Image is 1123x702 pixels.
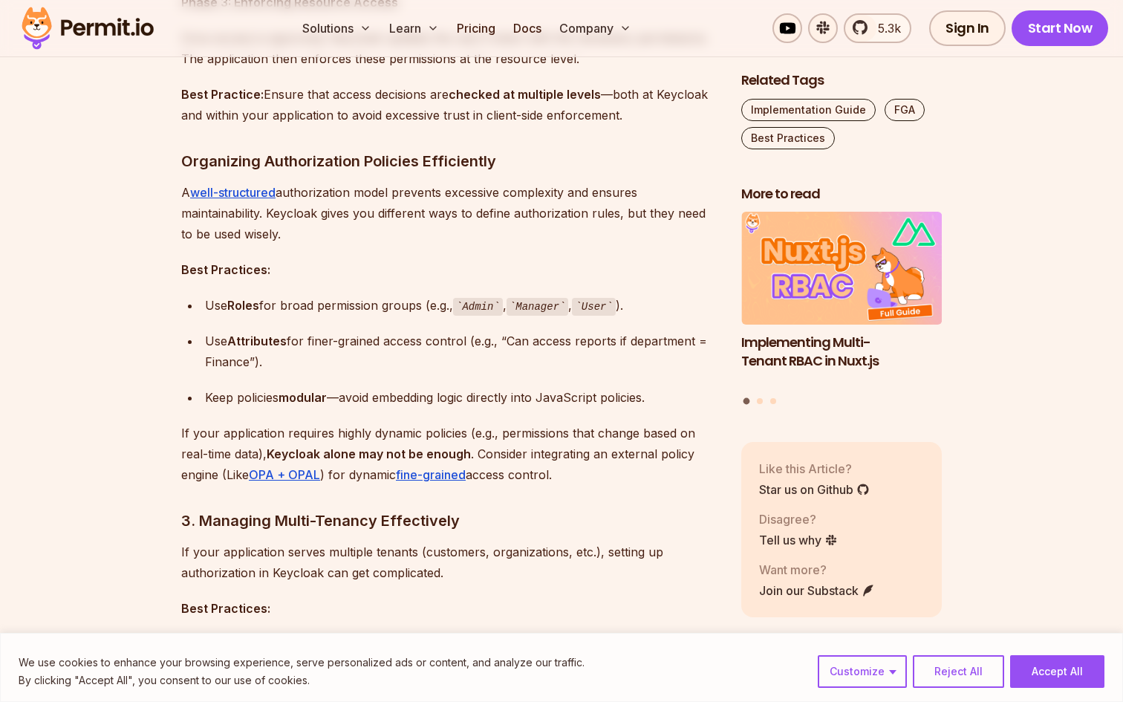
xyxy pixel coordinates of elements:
[553,13,637,43] button: Company
[741,334,942,371] h3: Implementing Multi-Tenant RBAC in Nuxt.js
[181,262,270,277] strong: Best Practices:
[249,467,320,482] a: OPA + OPAL
[741,212,942,407] div: Posts
[818,655,907,688] button: Customize
[507,298,569,316] code: Manager
[759,531,838,549] a: Tell us why
[396,467,466,482] a: fine-grained
[181,84,717,126] p: Ensure that access decisions are —both at Keycloak and within your application to avoid excessive...
[759,561,875,579] p: Want more?
[869,19,901,37] span: 5.3k
[844,13,911,43] a: 5.3k
[383,13,445,43] button: Learn
[181,542,717,583] p: If your application serves multiple tenants (customers, organizations, etc.), setting up authoriz...
[449,87,601,102] strong: checked at multiple levels
[19,654,585,672] p: We use cookies to enhance your browsing experience, serve personalized ads or content, and analyz...
[929,10,1006,46] a: Sign In
[19,672,585,689] p: By clicking "Accept All", you consent to our use of cookies.
[572,298,615,316] code: User
[181,601,270,616] strong: Best Practices:
[181,509,717,533] h3: 3. Managing Multi-Tenancy Effectively
[757,398,763,404] button: Go to slide 2
[759,460,870,478] p: Like this Article?
[181,423,717,485] p: If your application requires highly dynamic policies (e.g., permissions that change based on real...
[1010,655,1104,688] button: Accept All
[267,446,471,461] strong: Keycloak alone may not be enough
[741,212,942,325] img: Implementing Multi-Tenant RBAC in Nuxt.js
[181,149,717,173] h3: Organizing Authorization Policies Efficiently
[451,13,501,43] a: Pricing
[759,582,875,599] a: Join our Substack
[743,398,750,405] button: Go to slide 1
[181,182,717,244] p: A authorization model prevents excessive complexity and ensures maintainability. Keycloak gives y...
[190,185,276,200] a: well-structured
[1012,10,1109,46] a: Start Now
[759,481,870,498] a: Star us on Github
[507,13,547,43] a: Docs
[759,510,838,528] p: Disagree?
[741,185,942,204] h2: More to read
[15,3,160,53] img: Permit logo
[741,99,876,121] a: Implementation Guide
[741,212,942,389] a: Implementing Multi-Tenant RBAC in Nuxt.jsImplementing Multi-Tenant RBAC in Nuxt.js
[181,87,264,102] strong: Best Practice:
[205,295,717,316] div: Use for broad permission groups (e.g., , , ).
[205,387,717,408] div: Keep policies —avoid embedding logic directly into JavaScript policies.
[227,298,259,313] strong: Roles
[741,127,835,149] a: Best Practices
[453,298,503,316] code: Admin
[885,99,925,121] a: FGA
[279,390,327,405] strong: modular
[296,13,377,43] button: Solutions
[205,331,717,372] div: Use for finer-grained access control (e.g., “Can access reports if department = Finance”).
[913,655,1004,688] button: Reject All
[227,334,287,348] strong: Attributes
[741,212,942,389] li: 1 of 3
[770,398,776,404] button: Go to slide 3
[741,71,942,90] h2: Related Tags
